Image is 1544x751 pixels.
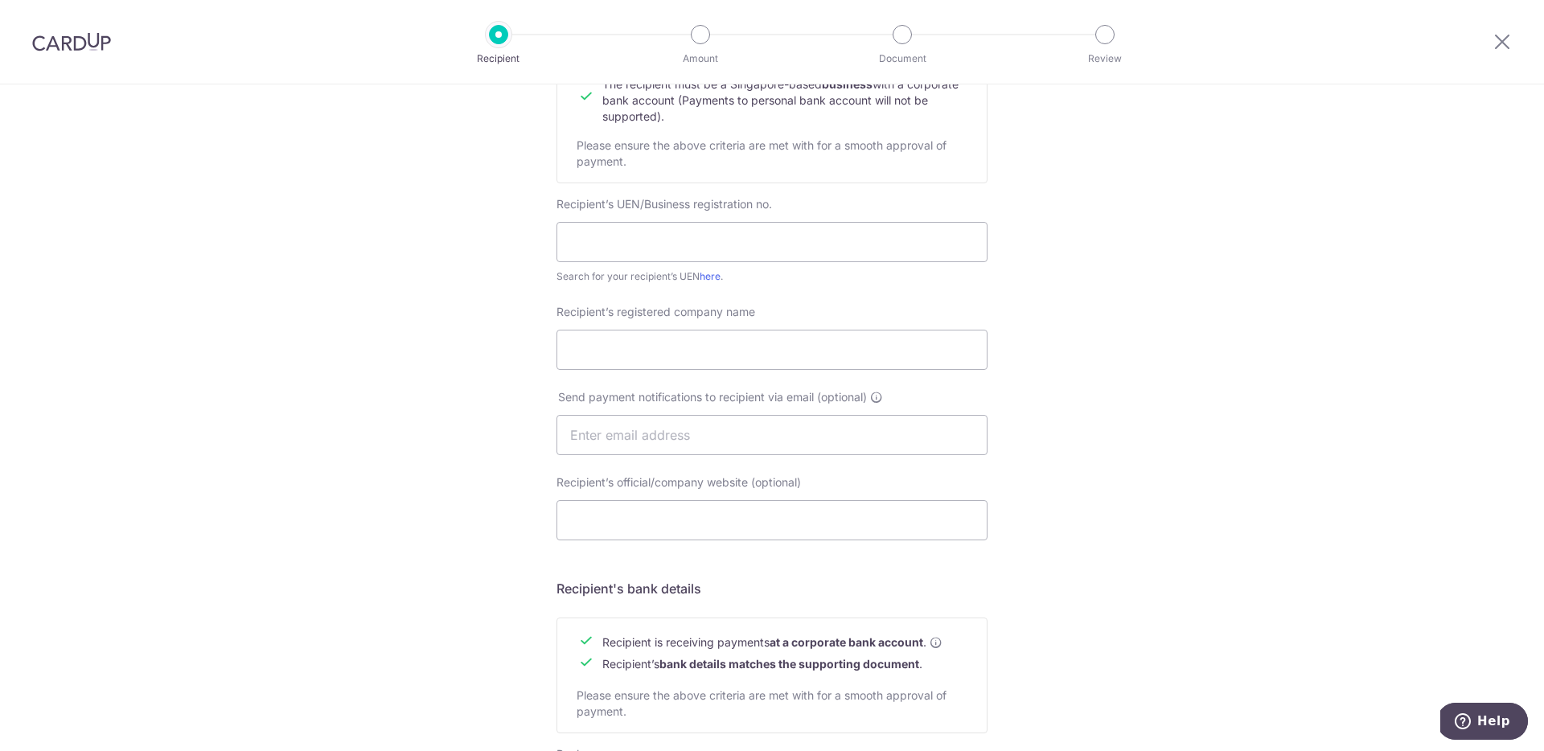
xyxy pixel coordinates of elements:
[659,657,919,671] b: bank details matches the supporting document
[37,11,70,26] span: Help
[602,77,959,123] span: The recipient must be a Singapore-based with a corporate bank account (Payments to personal bank ...
[556,415,988,455] input: Enter email address
[843,51,962,67] p: Document
[556,474,801,490] label: Recipient’s official/company website (optional)
[556,197,772,211] span: Recipient’s UEN/Business registration no.
[1045,51,1164,67] p: Review
[1440,703,1528,743] iframe: Opens a widget where you can find more information
[558,389,867,405] span: Send payment notifications to recipient via email (optional)
[641,51,760,67] p: Amount
[556,305,755,318] span: Recipient’s registered company name
[602,634,942,650] span: Recipient is receiving payments .
[556,579,988,598] h5: Recipient's bank details
[602,657,922,671] span: Recipient’s .
[822,77,873,91] b: business
[577,138,947,168] span: Please ensure the above criteria are met with for a smooth approval of payment.
[439,51,558,67] p: Recipient
[700,270,721,282] a: here
[577,688,947,718] span: Please ensure the above criteria are met with for a smooth approval of payment.
[770,634,923,650] b: at a corporate bank account
[556,269,988,285] div: Search for your recipient’s UEN .
[32,32,111,51] img: CardUp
